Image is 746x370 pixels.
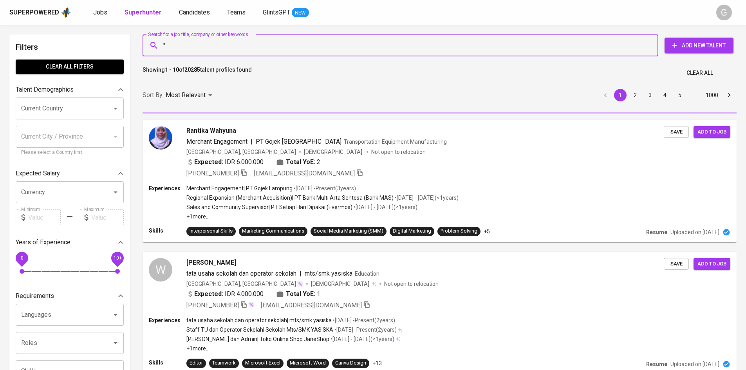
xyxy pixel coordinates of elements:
span: Clear All filters [22,62,117,72]
span: Rantika Wahyuna [186,126,236,135]
b: Expected: [194,157,223,167]
div: Digital Marketing [393,227,431,235]
div: Years of Experience [16,235,124,250]
button: Go to next page [723,89,735,101]
span: [PERSON_NAME] [186,258,236,267]
div: IDR 6.000.000 [186,157,264,167]
div: Editor [190,359,203,367]
div: [GEOGRAPHIC_DATA], [GEOGRAPHIC_DATA] [186,280,303,288]
div: Talent Demographics [16,82,124,97]
span: Transportation Equipment Manufacturing [344,139,447,145]
button: Clear All [683,66,716,80]
a: GlintsGPT NEW [263,8,309,18]
p: +1 more ... [186,213,459,220]
span: | [300,269,302,278]
p: Experiences [149,184,186,192]
button: Go to page 3 [644,89,656,101]
span: Jobs [93,9,107,16]
nav: pagination navigation [598,89,737,101]
p: • [DATE] - [DATE] ( <1 years ) [394,194,459,202]
button: Clear All filters [16,60,124,74]
a: Superhunter [125,8,163,18]
span: | [251,137,253,146]
span: PT Gojek [GEOGRAPHIC_DATA] [256,138,341,145]
span: [EMAIL_ADDRESS][DOMAIN_NAME] [254,170,355,177]
span: Clear All [686,68,713,78]
p: • [DATE] - [DATE] ( <1 years ) [329,335,394,343]
p: Merchant Engagement | PT Gojek Lampung [186,184,293,192]
button: page 1 [614,89,627,101]
p: Resume [646,228,667,236]
p: Resume [646,360,667,368]
p: Sales and Community Supervisor | PT Setiap Hari Dipakai (Evermos) [186,203,352,211]
p: Not open to relocation [371,148,426,156]
span: GlintsGPT [263,9,290,16]
span: Add to job [697,128,726,137]
div: Microsoft Excel [245,359,280,367]
span: Save [668,128,685,137]
div: Interpersonal Skills [190,227,233,235]
button: Open [110,103,121,114]
span: [PHONE_NUMBER] [186,170,239,177]
p: Regional Expansion (Merchant Acquisition) | PT Bank Multi Arta Sentosa (Bank MAS) [186,194,394,202]
p: Sort By [143,90,163,100]
div: … [688,91,701,99]
span: [EMAIL_ADDRESS][DOMAIN_NAME] [261,301,362,309]
span: Candidates [179,9,210,16]
p: • [DATE] - [DATE] ( <1 years ) [352,203,417,211]
span: Add New Talent [671,41,727,51]
span: Teams [227,9,246,16]
p: Uploaded on [DATE] [670,228,719,236]
p: +13 [372,359,382,367]
button: Open [110,187,121,198]
b: Superhunter [125,9,162,16]
p: Experiences [149,316,186,324]
a: Rantika WahyunaMerchant Engagement|PT Gojek [GEOGRAPHIC_DATA]Transportation Equipment Manufacturi... [143,120,737,242]
span: 2 [317,157,320,167]
b: Total YoE: [286,289,315,299]
button: Go to page 2 [629,89,641,101]
img: magic_wand.svg [297,281,303,287]
button: Go to page 4 [659,89,671,101]
b: Total YoE: [286,157,315,167]
p: +1 more ... [186,345,403,352]
div: Marketing Communications [242,227,304,235]
div: Teamwork [212,359,236,367]
input: Value [91,209,124,225]
p: Talent Demographics [16,85,74,94]
span: mts/smk yasiska [305,270,352,277]
button: Add New Talent [665,38,733,53]
div: Requirements [16,288,124,304]
p: tata usaha sekolah dan operator sekolah | mts/smk yasiska [186,316,332,324]
p: Years of Experience [16,238,70,247]
div: Microsoft Word [290,359,326,367]
p: Expected Salary [16,169,60,178]
div: G [716,5,732,20]
h6: Filters [16,41,124,53]
div: Superpowered [9,8,59,17]
p: Not open to relocation [384,280,439,288]
span: [DEMOGRAPHIC_DATA] [304,148,363,156]
button: Open [110,309,121,320]
a: Jobs [93,8,109,18]
div: [GEOGRAPHIC_DATA], [GEOGRAPHIC_DATA] [186,148,296,156]
b: 20285 [184,67,200,73]
p: +5 [484,227,490,235]
a: Candidates [179,8,211,18]
p: [PERSON_NAME] dan Admin | Toko Online Shop JaneShop [186,335,329,343]
span: 1 [317,289,320,299]
b: 1 - 10 [165,67,179,73]
button: Go to page 5 [674,89,686,101]
div: Problem Solving [441,227,477,235]
b: Expected: [194,289,223,299]
p: Most Relevant [166,90,206,100]
div: Social Media Marketing (SMM) [314,227,383,235]
div: IDR 4.000.000 [186,289,264,299]
input: Value [28,209,61,225]
img: ccefbbdd66d322951ec4780202be6c9a.jpg [149,126,172,150]
div: Most Relevant [166,88,215,103]
span: Education [355,271,379,277]
div: W [149,258,172,282]
span: [DEMOGRAPHIC_DATA] [311,280,370,288]
span: NEW [292,9,309,17]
